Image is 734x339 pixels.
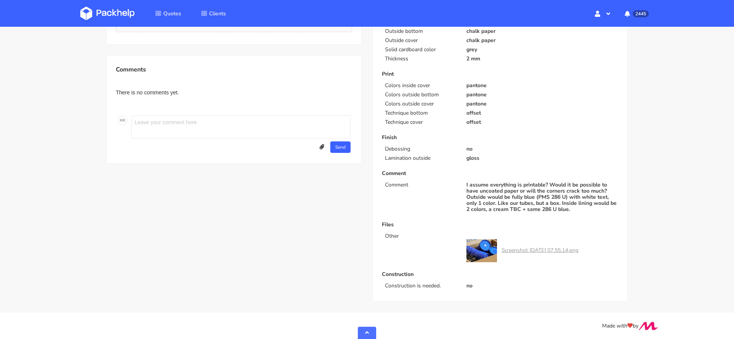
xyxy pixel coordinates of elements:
p: Technique cover [385,119,457,125]
p: pantone [466,101,618,107]
p: There is no comments yet. [116,89,352,96]
p: no [466,283,618,289]
p: Solid cardboard color [385,47,457,53]
span: Clients [209,10,226,17]
span: M [120,115,123,125]
img: Dashboard [80,6,135,20]
p: offset [466,119,618,125]
button: Send [330,141,351,153]
p: Lamination outside [385,155,457,161]
p: grey [466,47,618,53]
p: Colors inside cover [385,83,457,89]
p: no [466,146,618,152]
p: Colors outside bottom [385,92,457,98]
p: Thickness [385,56,457,62]
p: offset [466,110,618,116]
a: Clients [192,6,235,20]
p: Files [382,222,618,228]
p: chalk paper [466,37,618,44]
p: pantone [466,83,618,89]
p: Outside cover [385,37,457,44]
p: gloss [466,155,618,161]
p: Technique bottom [385,110,457,116]
p: Colors outside cover [385,101,457,107]
p: Finish [382,135,618,141]
p: Print [382,71,618,77]
p: Outside bottom [385,28,457,34]
p: pantone [466,92,618,98]
p: Debossing [385,146,457,152]
p: Construction [382,271,618,277]
p: Comment [382,170,618,177]
img: Move Closer [638,322,658,330]
p: 2 mm [466,56,618,62]
div: Made with by [70,322,664,331]
p: chalk paper [466,28,618,34]
img: 1b984bd0-f894-4c90-ac30-bdfa2439ed4d [466,239,497,262]
p: I assume everything is printable? Would it be possible to have uncoated paper or will the corners... [466,182,618,212]
a: Quotes [146,6,190,20]
span: 2445 [633,10,649,17]
a: Screenshot [DATE] 07.55.14.png [502,247,578,254]
p: Construction is needed. [385,283,457,289]
p: Other [385,233,457,239]
p: Comments [116,65,352,74]
button: 2445 [619,6,654,20]
span: Quotes [163,10,181,17]
span: K [123,115,125,125]
p: Comment [385,182,457,188]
